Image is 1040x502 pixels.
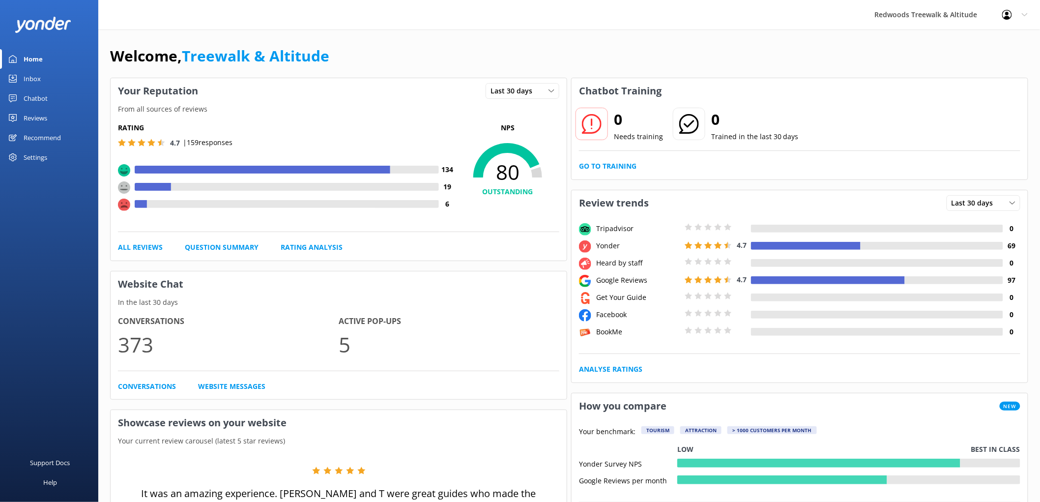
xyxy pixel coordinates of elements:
p: Best in class [971,444,1020,455]
a: Website Messages [198,381,265,392]
div: Tripadvisor [594,223,682,234]
h4: 134 [439,164,456,175]
a: Treewalk & Altitude [182,46,329,66]
h5: Rating [118,122,456,133]
p: Low [677,444,693,455]
span: Last 30 days [491,86,538,96]
h4: 97 [1003,275,1020,286]
div: Yonder Survey NPS [579,459,677,468]
p: NPS [456,122,559,133]
div: BookMe [594,326,682,337]
h4: 0 [1003,309,1020,320]
p: 5 [339,328,559,361]
span: 4.7 [737,240,747,250]
a: Rating Analysis [281,242,343,253]
h4: 0 [1003,292,1020,303]
h3: Review trends [572,190,656,216]
div: Heard by staff [594,258,682,268]
h4: 19 [439,181,456,192]
img: yonder-white-logo.png [15,17,71,33]
h3: Chatbot Training [572,78,669,104]
p: Needs training [614,131,663,142]
h4: 69 [1003,240,1020,251]
h3: Your Reputation [111,78,205,104]
div: Home [24,49,43,69]
h4: Conversations [118,315,339,328]
span: 4.7 [737,275,747,284]
div: Inbox [24,69,41,89]
h2: 0 [711,108,799,131]
h1: Welcome, [110,44,329,68]
a: Question Summary [185,242,259,253]
p: Your benchmark: [579,426,636,438]
p: | 159 responses [183,137,232,148]
p: Trained in the last 30 days [711,131,799,142]
h4: 0 [1003,326,1020,337]
h4: Active Pop-ups [339,315,559,328]
div: Help [43,472,57,492]
h4: 6 [439,199,456,209]
a: Analyse Ratings [579,364,642,375]
p: Your current review carousel (latest 5 star reviews) [111,436,567,446]
p: From all sources of reviews [111,104,567,115]
div: > 1000 customers per month [727,426,817,434]
div: Google Reviews [594,275,682,286]
div: Yonder [594,240,682,251]
p: In the last 30 days [111,297,567,308]
span: Last 30 days [952,198,999,208]
p: 373 [118,328,339,361]
span: New [1000,402,1020,411]
h4: 0 [1003,223,1020,234]
div: Chatbot [24,89,48,108]
div: Google Reviews per month [579,475,677,484]
div: Get Your Guide [594,292,682,303]
h3: How you compare [572,393,674,419]
h3: Showcase reviews on your website [111,410,567,436]
h4: 0 [1003,258,1020,268]
a: All Reviews [118,242,163,253]
h3: Website Chat [111,271,567,297]
a: Go to Training [579,161,636,172]
div: Facebook [594,309,682,320]
span: 80 [456,160,559,184]
a: Conversations [118,381,176,392]
span: 4.7 [170,138,180,148]
div: Recommend [24,128,61,148]
div: Reviews [24,108,47,128]
h2: 0 [614,108,663,131]
div: Tourism [641,426,674,434]
div: Attraction [680,426,722,434]
h4: OUTSTANDING [456,186,559,197]
div: Settings [24,148,47,167]
div: Support Docs [30,453,70,472]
